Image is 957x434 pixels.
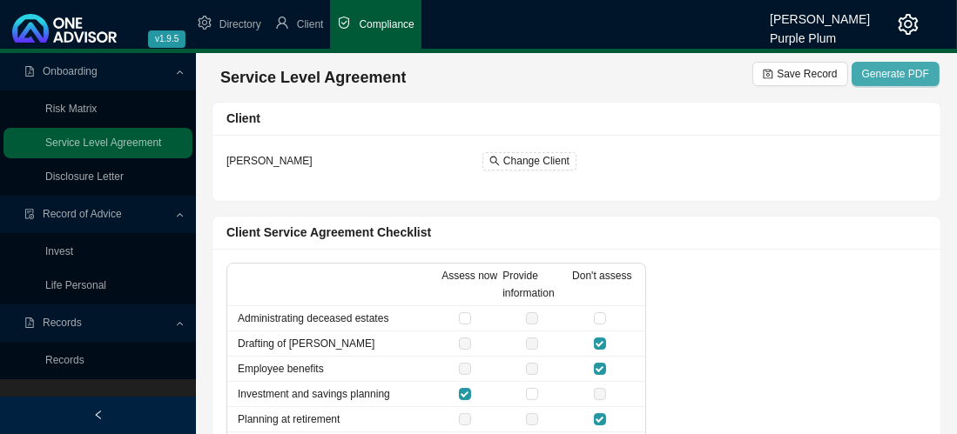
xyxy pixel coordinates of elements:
span: file-pdf [24,66,35,77]
button: Generate PDF [852,62,940,86]
span: Compliance [359,18,414,30]
span: Change Client [503,152,569,170]
div: Provide information [502,267,569,302]
span: user [275,16,289,30]
span: Directory [219,18,261,30]
a: Records [45,354,84,366]
span: Onboarding [43,65,98,77]
span: safety [337,16,351,30]
div: Administrating deceased estates [238,310,436,327]
span: setting [198,16,212,30]
div: Purple Plum [770,23,870,43]
span: search [489,156,500,166]
div: Client [226,109,927,129]
span: Client [297,18,324,30]
a: Invest [45,245,73,257]
span: Records [43,317,82,329]
span: Generate PDF [862,65,929,83]
div: Employee benefits [238,360,436,377]
span: Service Level Agreement [220,69,406,86]
span: file-done [24,209,35,219]
div: Drafting of [PERSON_NAME] [238,335,436,352]
span: setting [898,14,919,35]
button: Save Record [752,62,847,86]
div: Planning at retirement [238,411,436,428]
div: Investment and savings planning [238,385,436,403]
div: Client Service Agreement Checklist [226,223,927,243]
button: Change Client [482,152,576,170]
span: v1.9.5 [148,30,185,48]
a: Disclosure Letter [45,170,124,183]
span: [PERSON_NAME] [226,155,313,167]
span: left [93,410,104,420]
div: [PERSON_NAME] [770,4,870,23]
span: save [763,69,773,79]
span: file-pdf [24,317,35,328]
span: Record of Advice [43,208,122,220]
div: Don't assess [569,267,635,302]
span: Save Record [777,65,837,83]
div: Assess now [436,267,502,302]
img: 2df55531c6924b55f21c4cf5d4484680-logo-light.svg [12,14,117,43]
a: Service Level Agreement [45,137,161,149]
a: Life Personal [45,279,106,291]
a: Risk Matrix [45,103,97,115]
